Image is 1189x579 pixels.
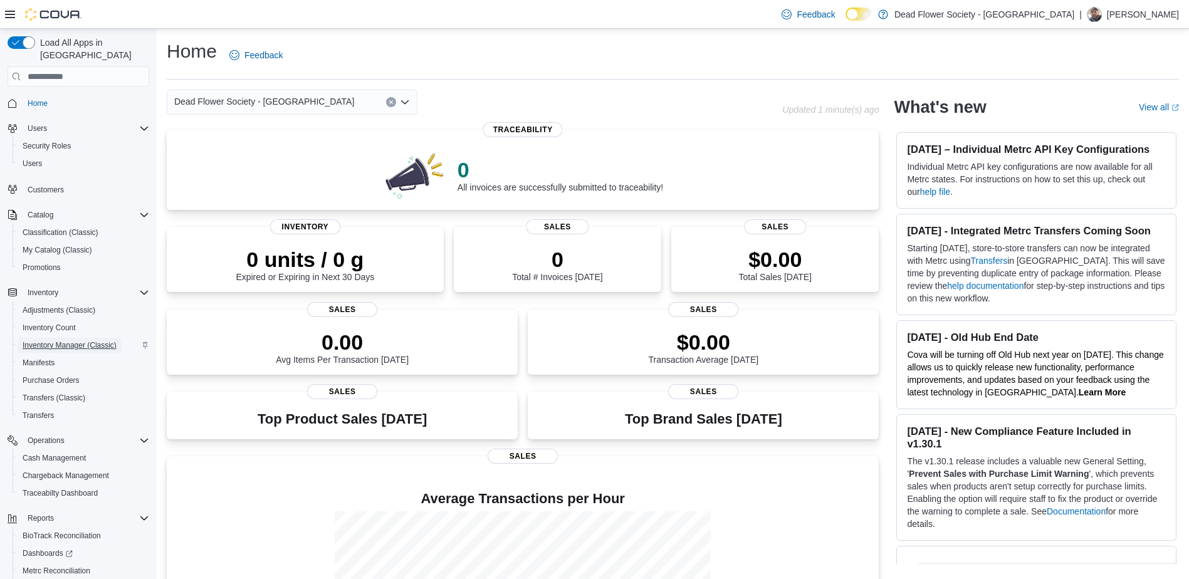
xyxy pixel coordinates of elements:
span: BioTrack Reconciliation [23,531,101,541]
input: Dark Mode [846,8,872,21]
span: My Catalog (Classic) [18,243,149,258]
span: Load All Apps in [GEOGRAPHIC_DATA] [35,36,149,61]
span: Users [28,123,47,133]
a: Transfers (Classic) [18,390,90,405]
button: Chargeback Management [13,467,154,484]
span: Customers [28,185,64,195]
button: Users [23,121,52,136]
button: My Catalog (Classic) [13,241,154,259]
span: Inventory [23,285,149,300]
a: Manifests [18,355,60,370]
button: Promotions [13,259,154,276]
button: Open list of options [400,97,410,107]
h3: [DATE] - Old Hub End Date [907,331,1166,343]
span: Cash Management [18,451,149,466]
a: Metrc Reconciliation [18,563,95,578]
div: Total Sales [DATE] [739,247,812,282]
a: Purchase Orders [18,373,85,388]
span: Adjustments (Classic) [23,305,95,315]
a: Traceabilty Dashboard [18,486,103,501]
span: Traceabilty Dashboard [18,486,149,501]
span: Dashboards [23,548,73,558]
div: Total # Invoices [DATE] [512,247,602,282]
button: Customers [3,180,154,198]
a: Promotions [18,260,66,275]
a: My Catalog (Classic) [18,243,97,258]
span: Sales [668,384,738,399]
strong: Prevent Sales with Purchase Limit Warning [909,469,1089,479]
a: Adjustments (Classic) [18,303,100,318]
span: Manifests [23,358,55,368]
div: All invoices are successfully submitted to traceability! [458,157,663,192]
span: Inventory Count [23,323,76,333]
button: Operations [23,433,70,448]
span: Purchase Orders [18,373,149,388]
a: Customers [23,182,69,197]
a: Classification (Classic) [18,225,103,240]
p: $0.00 [649,330,759,355]
img: 0 [382,150,448,200]
p: 0 [512,247,602,272]
span: Customers [23,181,149,197]
a: Home [23,96,53,111]
button: Adjustments (Classic) [13,301,154,319]
a: Inventory Manager (Classic) [18,338,122,353]
button: Clear input [386,97,396,107]
a: Transfers [18,408,59,423]
p: Individual Metrc API key configurations are now available for all Metrc states. For instructions ... [907,160,1166,198]
p: Updated 1 minute(s) ago [782,105,879,115]
span: Traceabilty Dashboard [23,488,98,498]
span: Reports [23,511,149,526]
a: Users [18,156,47,171]
img: Cova [25,8,81,21]
span: Promotions [18,260,149,275]
span: Users [23,159,42,169]
h2: What's new [894,97,986,117]
h3: [DATE] – Individual Metrc API Key Configurations [907,143,1166,155]
span: My Catalog (Classic) [23,245,92,255]
span: Inventory Count [18,320,149,335]
div: Avg Items Per Transaction [DATE] [276,330,409,365]
a: Dashboards [18,546,78,561]
h4: Average Transactions per Hour [177,491,869,506]
p: | [1079,7,1082,22]
a: Chargeback Management [18,468,114,483]
span: Sales [668,302,738,317]
a: Feedback [777,2,840,27]
button: Users [3,120,154,137]
p: The v1.30.1 release includes a valuable new General Setting, ' ', which prevents sales when produ... [907,455,1166,530]
span: Classification (Classic) [23,227,98,237]
button: Transfers (Classic) [13,389,154,407]
span: BioTrack Reconciliation [18,528,149,543]
span: Users [18,156,149,171]
span: Promotions [23,263,61,273]
span: Chargeback Management [18,468,149,483]
button: BioTrack Reconciliation [13,527,154,545]
span: Adjustments (Classic) [18,303,149,318]
span: Sales [488,449,558,464]
span: Metrc Reconciliation [23,566,90,576]
p: $0.00 [739,247,812,272]
p: 0 [458,157,663,182]
span: Dashboards [18,546,149,561]
button: Manifests [13,354,154,372]
button: Home [3,94,154,112]
a: BioTrack Reconciliation [18,528,106,543]
h3: [DATE] - Integrated Metrc Transfers Coming Soon [907,224,1166,237]
span: Cash Management [23,453,86,463]
button: Inventory Manager (Classic) [13,336,154,354]
span: Sales [307,384,377,399]
a: Learn More [1079,387,1126,397]
span: Home [23,95,149,111]
span: Metrc Reconciliation [18,563,149,578]
button: Reports [3,509,154,527]
p: [PERSON_NAME] [1107,7,1179,22]
span: Operations [23,433,149,448]
p: Starting [DATE], store-to-store transfers can now be integrated with Metrc using in [GEOGRAPHIC_D... [907,242,1166,305]
span: Sales [307,302,377,317]
div: Transaction Average [DATE] [649,330,759,365]
button: Traceabilty Dashboard [13,484,154,502]
div: Expired or Expiring in Next 30 Days [236,247,374,282]
span: Security Roles [18,138,149,154]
